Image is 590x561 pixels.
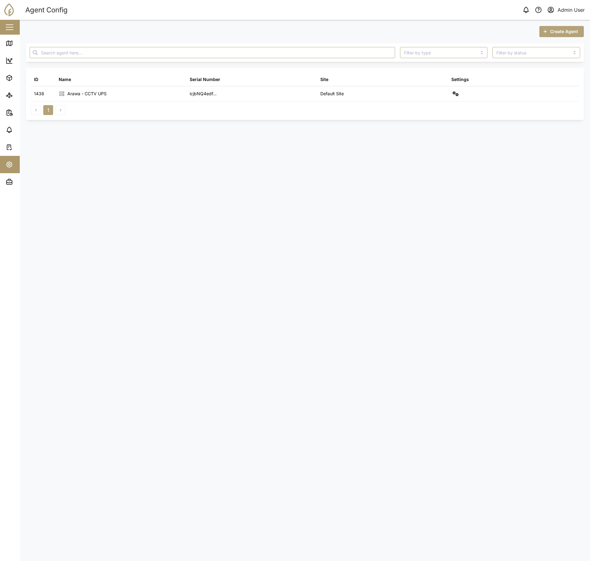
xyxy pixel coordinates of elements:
[3,3,17,17] img: Main Logo
[25,5,68,15] div: Agent Config
[16,92,31,99] div: Sites
[16,40,30,47] div: Map
[16,57,44,64] div: Dashboard
[550,26,578,37] span: Create Agent
[34,90,44,97] div: 1438
[539,26,584,37] button: Create Agent
[43,105,53,115] button: 1
[320,76,328,83] div: Site
[190,90,217,97] div: icjbNQ4edf...
[59,76,71,83] div: Name
[546,6,585,14] button: Admin User
[190,76,220,83] div: Serial Number
[16,126,35,133] div: Alarms
[320,90,344,97] div: Default Site
[30,47,395,58] input: Search agent here...
[67,90,107,97] div: Arawa - CCTV UPS
[558,6,585,14] div: Admin User
[400,47,488,58] input: Filter by type
[16,161,38,168] div: Settings
[492,47,580,58] input: Filter by status
[34,76,38,83] div: ID
[16,178,34,185] div: Admin
[451,76,469,83] div: Settings
[16,75,35,81] div: Assets
[16,144,33,151] div: Tasks
[16,109,37,116] div: Reports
